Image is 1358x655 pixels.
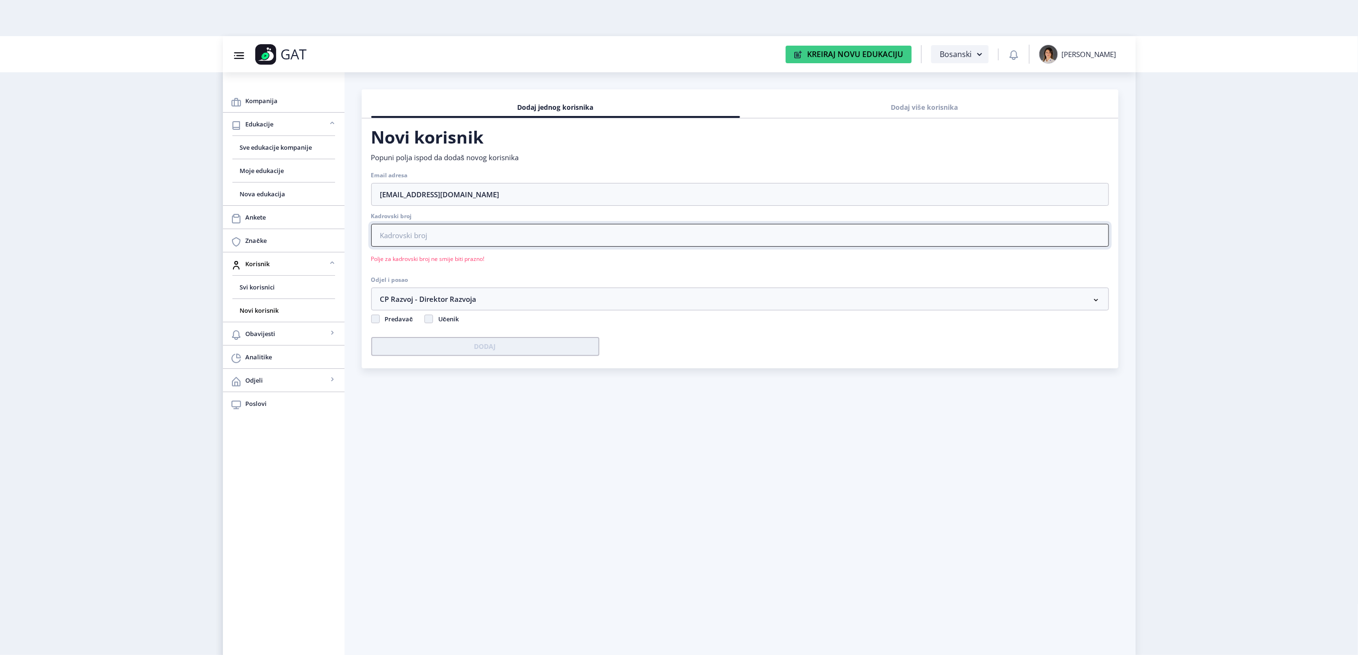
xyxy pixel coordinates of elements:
[371,172,408,179] label: Email adresa
[371,212,412,220] label: Kadrovski broj
[371,153,1109,162] p: Popuni polja ispod da dodaš novog korisnika
[380,293,477,305] span: CP Razvoj - Direktor Razvoja
[931,45,988,63] button: Bosanski
[438,315,459,323] span: Učenik
[223,89,345,112] a: Kompanija
[240,188,327,200] span: Nova edukacija
[246,258,327,270] span: Korisnik
[246,375,327,386] span: Odjeli
[232,276,335,299] a: Svi korisnici
[246,95,337,106] span: Kompanija
[246,398,337,409] span: Poslovi
[378,97,733,118] div: Dodaj jednog korisnika
[223,252,345,275] a: Korisnik
[371,337,599,356] button: Dodaj
[223,369,345,392] a: Odjeli
[1062,49,1117,59] div: [PERSON_NAME]
[371,251,1109,267] p: Polje za kadrovski broj ne smije biti prazno!
[794,50,802,58] img: create-new-education-icon.svg
[223,206,345,229] a: Ankete
[223,392,345,415] a: Poslovi
[747,97,1102,118] div: Dodaj više korisnika
[232,136,335,159] a: Sve edukacije kompanije
[246,235,337,246] span: Značke
[223,113,345,135] a: Edukacije
[232,183,335,205] a: Nova edukacija
[240,281,327,293] span: Svi korisnici
[223,322,345,345] a: Obavijesti
[371,224,1109,247] input: Kadrovski broj
[371,126,1109,149] h1: Novi korisnik
[223,229,345,252] a: Značke
[223,346,345,368] a: Analitike
[255,44,367,65] a: GAT
[240,305,327,316] span: Novi korisnik
[385,315,413,323] span: Predavač
[786,46,912,63] button: Kreiraj Novu Edukaciju
[246,351,337,363] span: Analitike
[371,183,1109,206] input: Email adresa
[240,142,327,153] span: Sve edukacije kompanije
[232,159,335,182] a: Moje edukacije
[246,328,327,339] span: Obavijesti
[240,165,327,176] span: Moje edukacije
[246,212,337,223] span: Ankete
[281,49,307,59] p: GAT
[246,118,327,130] span: Edukacije
[232,299,335,322] a: Novi korisnik
[371,276,408,284] label: Odjel i posao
